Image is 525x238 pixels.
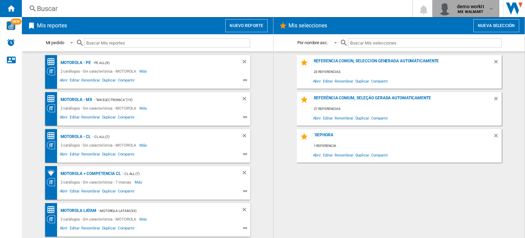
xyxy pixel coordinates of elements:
[80,188,101,196] span: Renombrar
[117,225,136,233] span: Compartir
[121,170,227,178] div: - CL ALL (7)
[139,141,148,149] span: Más
[59,170,121,178] div: Motorola + competencia CL
[96,206,227,215] div: - Motorola Latam (33)
[241,206,250,215] div: Borrar
[47,58,59,66] div: Matriz de precios
[59,141,140,149] div: 2 catálogos - Sin característica - MOTOROLA
[493,133,502,142] div: Borrar
[69,77,80,85] span: Editar
[59,77,69,85] span: Abrir
[139,67,148,75] span: Más
[334,76,354,86] span: Renombrar
[59,178,135,186] div: 2 catálogos - Sin característica - 7 marcas
[312,68,502,76] div: 23 referencias
[91,133,227,141] div: - CL ALL (7)
[348,38,501,48] input: Buscar Mis selecciones
[59,67,140,75] div: 2 catálogos - Sin característica - MOTOROLA
[47,168,59,177] div: Cobertura de marcas
[84,38,250,48] input: Buscar Mis reportes
[59,215,140,223] div: 2 catálogos - Sin característica - MOTOROLA
[297,40,328,45] div: Por nombre asc.
[241,170,250,178] div: Borrar
[354,76,370,86] span: Duplicar
[47,104,59,112] div: Visión Categoría
[117,77,136,85] span: Compartir
[241,59,250,67] div: Borrar
[6,21,15,30] img: wise-card.svg
[59,225,69,233] span: Abrir
[370,113,389,123] span: Compartir
[225,19,268,32] button: Nuevo reporte
[322,113,334,123] span: Editar
[334,150,354,160] span: Renombrar
[36,19,68,32] h2: Mis reportes
[59,96,93,104] div: MOTOROLA - MX
[47,178,59,186] div: Visión Categoría
[7,38,15,47] img: alerts-logo.svg
[101,77,117,85] span: Duplicar
[322,76,334,86] span: Editar
[92,96,227,104] div: - "MX ELECTRONICA" (15)
[312,76,322,86] span: Abrir
[135,178,143,186] span: Más
[287,19,329,32] h2: Mis selecciones
[101,188,117,196] span: Duplicar
[101,114,117,122] span: Duplicar
[80,114,101,122] span: Renombrar
[312,133,493,142] div: ´sephora
[101,225,117,233] span: Duplicar
[473,19,519,32] button: Nueva selección
[241,96,250,104] div: Borrar
[69,151,80,159] span: Editar
[139,104,148,112] span: Más
[354,113,370,123] span: Duplicar
[457,3,484,10] span: demo workit
[493,96,502,105] div: Borrar
[47,67,59,75] div: Visión Categoría
[354,150,370,160] span: Duplicar
[59,188,69,196] span: Abrir
[312,150,322,160] span: Abrir
[69,114,80,122] span: Editar
[101,151,117,159] span: Duplicar
[47,141,59,149] div: Visión Categoría
[47,215,59,223] div: Visión Categoría
[69,188,80,196] span: Editar
[370,76,389,86] span: Compartir
[59,104,140,112] div: 2 catálogos - Sin característica - MOTOROLA
[80,151,101,159] span: Renombrar
[312,142,502,150] div: 1 referencia
[241,133,250,141] div: Borrar
[312,113,322,123] span: Abrir
[59,59,91,67] div: MOTOROLA - PE
[59,206,97,215] div: MOTOROLA Latam
[322,150,334,160] span: Editar
[37,4,394,13] div: Buscar
[59,133,91,141] div: MOTOROLA - CL
[312,96,493,105] div: Referência comum, seleção gerada automaticamente
[493,59,502,68] div: Borrar
[80,77,101,85] span: Renombrar
[47,205,59,214] div: Matriz de precios
[47,95,59,103] div: Matriz de precios
[59,151,69,159] span: Abrir
[458,10,483,14] b: MX WALMART
[47,131,59,140] div: Matriz de precios
[117,188,136,196] span: Compartir
[312,59,493,68] div: Referencia común, selección generada automáticamente
[91,59,227,67] div: - PE ALL (9)
[69,225,80,233] span: Editar
[139,215,148,223] span: Más
[438,2,452,15] img: profile.jpg
[117,114,136,122] span: Compartir
[59,114,69,122] span: Abrir
[46,40,64,45] div: Mi pedido
[334,113,354,123] span: Renombrar
[312,105,502,113] div: 27 referencias
[117,151,136,159] span: Compartir
[80,225,101,233] span: Renombrar
[370,150,389,160] span: Compartir
[11,18,22,25] span: NEW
